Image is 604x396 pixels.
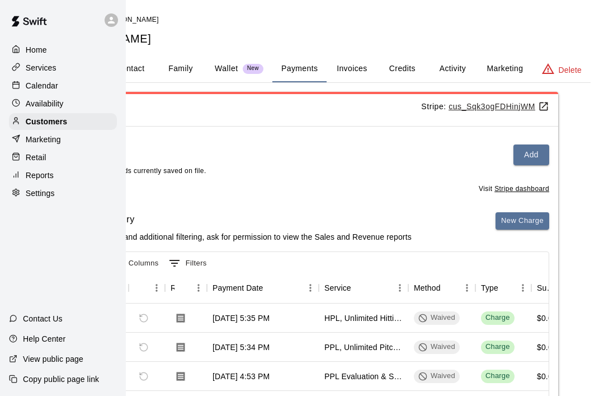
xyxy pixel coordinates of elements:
[26,152,46,163] p: Retail
[148,279,165,296] button: Menu
[537,272,555,304] div: Subtotal
[479,184,549,195] span: Visit
[418,313,455,323] div: Waived
[427,55,478,82] button: Activity
[23,374,99,385] p: Copy public page link
[327,55,377,82] button: Invoices
[9,77,117,94] a: Calendar
[26,188,55,199] p: Settings
[55,55,591,82] div: basic tabs example
[213,371,270,382] div: Aug 11, 2025 at 4:53 PM
[485,342,510,352] div: Charge
[418,342,455,352] div: Waived
[537,313,557,324] div: $0.00
[64,167,206,175] span: No payment methods currently saved on file.
[351,280,367,296] button: Sort
[485,371,510,381] div: Charge
[64,231,412,243] p: For more details and additional filtering, ask for permission to view the Sales and Revenue reports
[190,279,207,296] button: Menu
[494,185,549,193] u: Stripe dashboard
[475,272,531,304] div: Type
[64,212,412,227] h6: Payment History
[9,185,117,202] a: Settings
[165,272,207,304] div: Receipt
[515,279,531,296] button: Menu
[496,212,549,230] button: New Charge
[26,80,58,91] p: Calendar
[213,272,263,304] div: Payment Date
[272,55,327,82] button: Payments
[64,103,421,118] span: Payments
[9,59,117,76] div: Services
[134,280,150,296] button: Sort
[324,371,403,382] div: PPL Evaluation & Screening
[391,279,408,296] button: Menu
[171,308,191,328] button: Download Receipt
[481,272,498,304] div: Type
[129,272,165,304] div: Refund
[215,63,238,74] p: Wallet
[9,41,117,58] a: Home
[324,342,403,353] div: PPL, Unlimited Pitching
[319,272,408,304] div: Service
[537,371,557,382] div: $0.00
[9,95,117,112] div: Availability
[449,102,549,111] a: cus_Sqk3ogFDHinjWM
[324,272,351,304] div: Service
[478,55,532,82] button: Marketing
[26,44,47,55] p: Home
[559,64,582,76] p: Delete
[494,185,549,193] a: You don't have the permission to visit the Stripe dashboard
[408,272,475,304] div: Method
[23,353,83,365] p: View public page
[134,338,153,357] span: Refund payment
[155,55,206,82] button: Family
[105,55,155,82] button: Contact
[9,167,117,184] a: Reports
[9,149,117,166] a: Retail
[26,62,56,73] p: Services
[485,313,510,323] div: Charge
[112,255,162,272] button: Select columns
[55,13,591,26] nav: breadcrumb
[171,366,191,386] button: Download Receipt
[101,16,159,24] span: [PERSON_NAME]
[23,333,65,344] p: Help Center
[513,145,549,165] button: Add
[26,98,64,109] p: Availability
[134,309,153,328] span: Refund payment
[171,337,191,357] button: Download Receipt
[9,131,117,148] a: Marketing
[459,279,475,296] button: Menu
[302,279,319,296] button: Menu
[207,272,319,304] div: Payment Date
[421,101,549,113] p: Stripe:
[92,272,129,304] div: Id
[26,170,54,181] p: Reports
[166,254,210,272] button: Show filters
[377,55,427,82] button: Credits
[243,65,263,72] span: New
[213,342,270,353] div: Aug 11, 2025 at 5:34 PM
[26,116,67,127] p: Customers
[171,272,174,304] div: Receipt
[498,280,514,296] button: Sort
[55,31,591,46] h5: [PERSON_NAME]
[174,280,190,296] button: Sort
[134,367,153,386] span: Refund payment
[23,313,63,324] p: Contact Us
[213,313,270,324] div: Aug 11, 2025 at 5:35 PM
[414,272,441,304] div: Method
[26,134,61,145] p: Marketing
[441,280,456,296] button: Sort
[263,280,279,296] button: Sort
[9,113,117,130] a: Customers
